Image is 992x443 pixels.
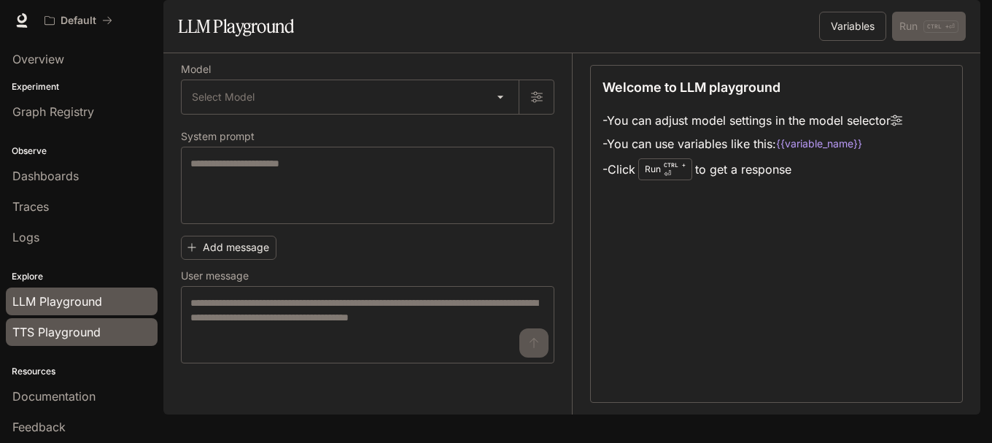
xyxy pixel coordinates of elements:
p: Welcome to LLM playground [602,77,780,97]
code: {{variable_name}} [776,136,862,151]
p: User message [181,271,249,281]
li: - Click to get a response [602,155,902,183]
span: Select Model [192,90,255,104]
button: Add message [181,236,276,260]
div: Run [638,158,692,180]
p: Default [61,15,96,27]
button: All workspaces [38,6,119,35]
p: System prompt [181,131,255,142]
h1: LLM Playground [178,12,294,41]
p: Model [181,64,211,74]
li: - You can use variables like this: [602,132,902,155]
p: CTRL + [664,161,686,169]
button: Variables [819,12,886,41]
div: Select Model [182,80,519,114]
li: - You can adjust model settings in the model selector [602,109,902,132]
p: ⏎ [664,161,686,178]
